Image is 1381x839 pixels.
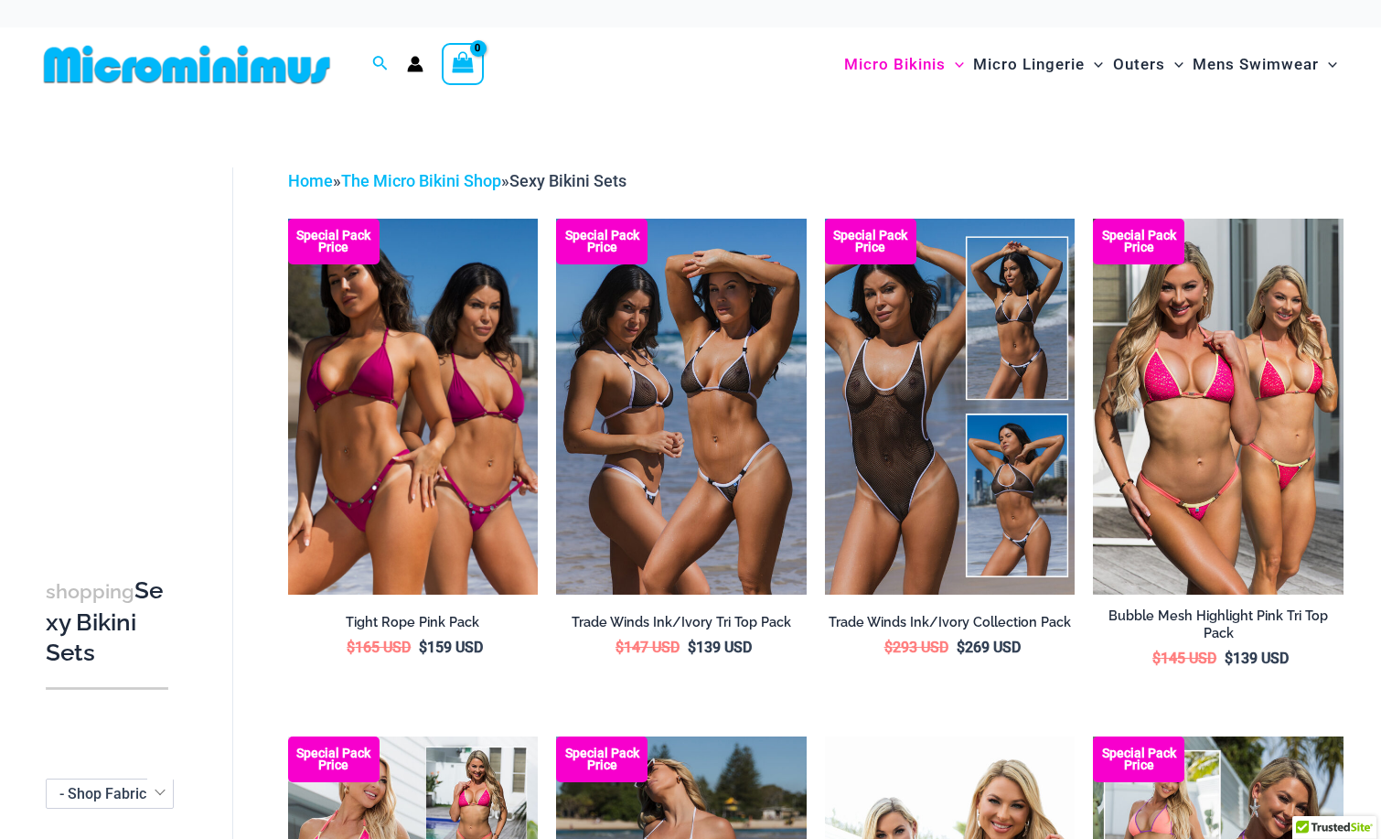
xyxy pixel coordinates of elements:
b: Special Pack Price [556,748,648,771]
a: Top Bum Pack Top Bum Pack bTop Bum Pack b [556,219,807,594]
img: Top Bum Pack [556,219,807,594]
iframe: TrustedSite Certified [46,153,210,519]
span: Menu Toggle [946,41,964,88]
h2: Tight Rope Pink Pack [288,614,539,631]
span: - Shop Fabric Type [59,785,182,802]
a: OutersMenu ToggleMenu Toggle [1108,37,1188,92]
span: - Shop Fabric Type [46,779,174,809]
span: Menu Toggle [1165,41,1183,88]
span: $ [957,639,965,656]
bdi: 145 USD [1152,650,1216,667]
b: Special Pack Price [288,748,380,771]
a: The Micro Bikini Shop [341,171,501,190]
span: $ [616,639,624,656]
a: Bubble Mesh Highlight Pink Tri Top Pack [1093,608,1344,649]
img: Tri Top Pack F [1093,219,1344,594]
a: Search icon link [372,53,389,76]
span: Menu Toggle [1319,41,1337,88]
a: Mens SwimwearMenu ToggleMenu Toggle [1188,37,1342,92]
img: Collection Pack F [288,219,539,594]
a: Home [288,171,333,190]
h2: Trade Winds Ink/Ivory Tri Top Pack [556,614,807,631]
h2: Bubble Mesh Highlight Pink Tri Top Pack [1093,608,1344,641]
a: View Shopping Cart, empty [442,43,484,85]
span: Mens Swimwear [1193,41,1319,88]
span: shopping [46,580,134,603]
span: Menu Toggle [1085,41,1103,88]
span: » » [288,171,626,190]
span: Outers [1113,41,1165,88]
bdi: 139 USD [1225,650,1289,667]
a: Tight Rope Pink Pack [288,614,539,638]
nav: Site Navigation [837,34,1344,95]
a: Account icon link [407,56,423,72]
h3: Sexy Bikini Sets [46,575,168,669]
span: Micro Lingerie [973,41,1085,88]
bdi: 159 USD [419,639,483,656]
bdi: 165 USD [347,639,411,656]
img: MM SHOP LOGO FLAT [37,44,337,85]
img: Collection Pack [825,219,1076,594]
span: $ [1152,650,1161,667]
bdi: 139 USD [688,639,752,656]
span: Micro Bikinis [844,41,946,88]
bdi: 269 USD [957,639,1021,656]
bdi: 147 USD [616,639,680,656]
a: Trade Winds Ink/Ivory Collection Pack [825,614,1076,638]
bdi: 293 USD [884,639,948,656]
span: $ [884,639,893,656]
span: $ [1225,650,1233,667]
span: $ [419,639,427,656]
h2: Trade Winds Ink/Ivory Collection Pack [825,614,1076,631]
a: Collection Pack Collection Pack b (1)Collection Pack b (1) [825,219,1076,594]
b: Special Pack Price [556,230,648,253]
a: Collection Pack F Collection Pack B (3)Collection Pack B (3) [288,219,539,594]
b: Special Pack Price [825,230,916,253]
b: Special Pack Price [1093,230,1184,253]
b: Special Pack Price [1093,748,1184,771]
span: $ [347,639,355,656]
a: Tri Top Pack F Tri Top Pack BTri Top Pack B [1093,219,1344,594]
span: - Shop Fabric Type [47,780,173,808]
a: Micro BikinisMenu ToggleMenu Toggle [840,37,969,92]
a: Trade Winds Ink/Ivory Tri Top Pack [556,614,807,638]
span: Sexy Bikini Sets [509,171,626,190]
span: $ [688,639,696,656]
a: Micro LingerieMenu ToggleMenu Toggle [969,37,1108,92]
b: Special Pack Price [288,230,380,253]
